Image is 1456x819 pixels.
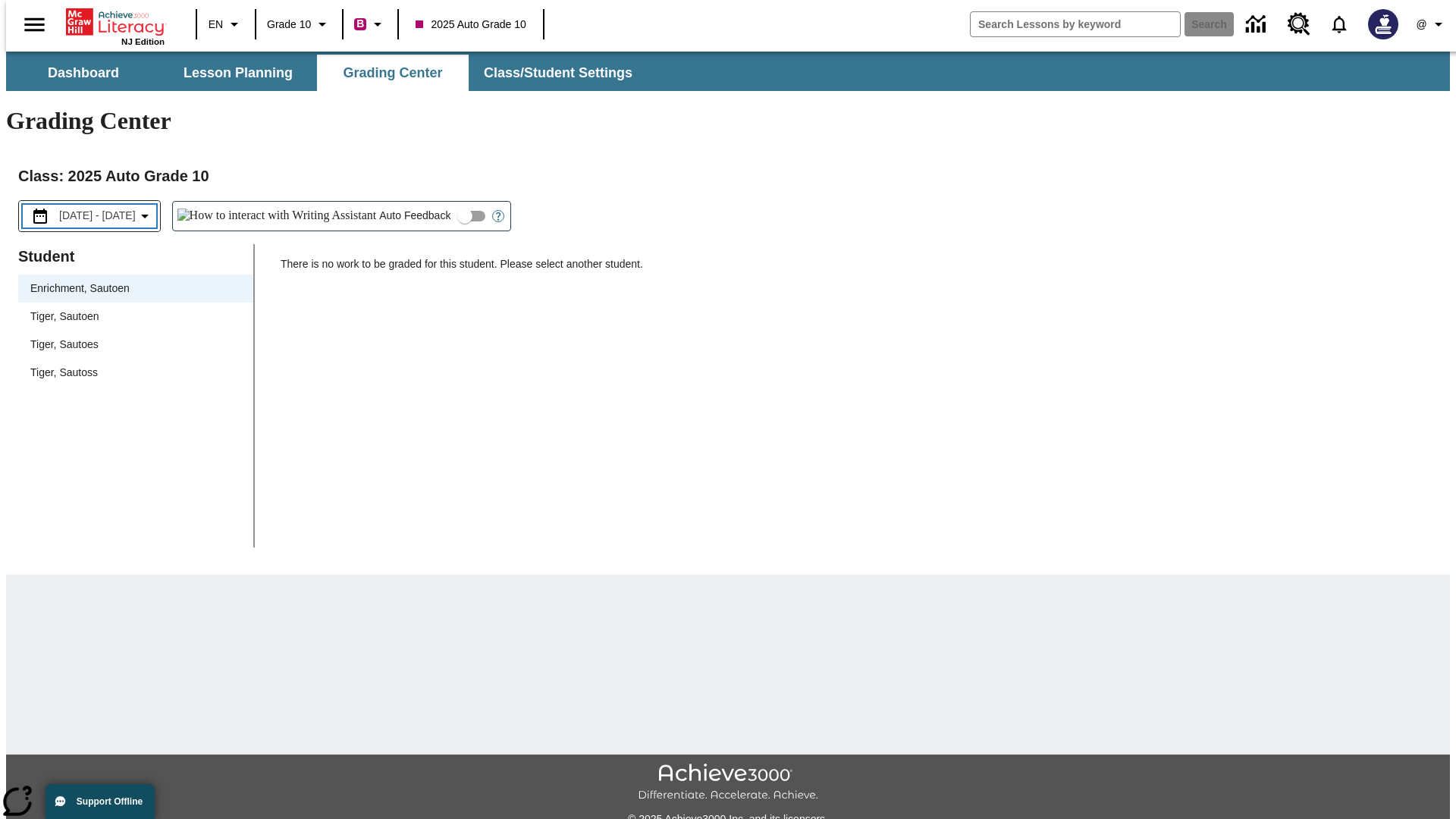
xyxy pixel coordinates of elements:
[416,17,526,33] span: 2025 Auto Grade 10
[486,202,510,231] button: Open Help for Writing Assistant
[30,281,241,297] span: Enrichment, Sautoen
[472,55,645,91] button: Class/Student Settings
[25,207,154,225] button: Select the date range menu item
[18,303,253,331] div: Tiger, Sautoen
[971,12,1180,36] input: search field
[6,107,1450,135] h1: Grading Center
[30,337,241,353] span: Tiger, Sautoes
[66,5,165,46] div: Home
[177,209,377,224] img: How to interact with Writing Assistant
[8,55,159,91] button: Dashboard
[162,55,314,91] button: Lesson Planning
[261,11,337,38] button: Grade: Grade 10, Select a grade
[202,11,250,38] button: Language: EN, Select a language
[30,365,241,381] span: Tiger, Sautoss
[12,2,57,47] button: Open side menu
[18,331,253,359] div: Tiger, Sautoes
[18,275,253,303] div: Enrichment, Sautoen
[1319,5,1359,44] a: Notifications
[379,208,450,224] span: Auto Feedback
[18,244,253,268] p: Student
[30,309,241,325] span: Tiger, Sautoen
[1416,17,1426,33] span: @
[1368,9,1398,39] img: Avatar
[1407,11,1456,38] button: Profile/Settings
[6,55,646,91] div: SubNavbar
[121,37,165,46] span: NJ Edition
[136,207,154,225] svg: Collapse Date Range Filter
[18,164,1438,188] h2: Class : 2025 Auto Grade 10
[59,208,136,224] span: [DATE] - [DATE]
[18,359,253,387] div: Tiger, Sautoss
[281,256,1438,284] p: There is no work to be graded for this student. Please select another student.
[267,17,311,33] span: Grade 10
[209,17,223,33] span: EN
[317,55,469,91] button: Grading Center
[1359,5,1407,44] button: Select a new avatar
[1237,4,1279,45] a: Data Center
[77,796,143,807] span: Support Offline
[45,784,155,819] button: Support Offline
[66,7,165,37] a: Home
[1279,4,1319,45] a: Resource Center, Will open in new tab
[6,52,1450,91] div: SubNavbar
[348,11,393,38] button: Boost Class color is violet red. Change class color
[638,764,818,802] img: Achieve3000 Differentiate Accelerate Achieve
[356,14,364,33] span: B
